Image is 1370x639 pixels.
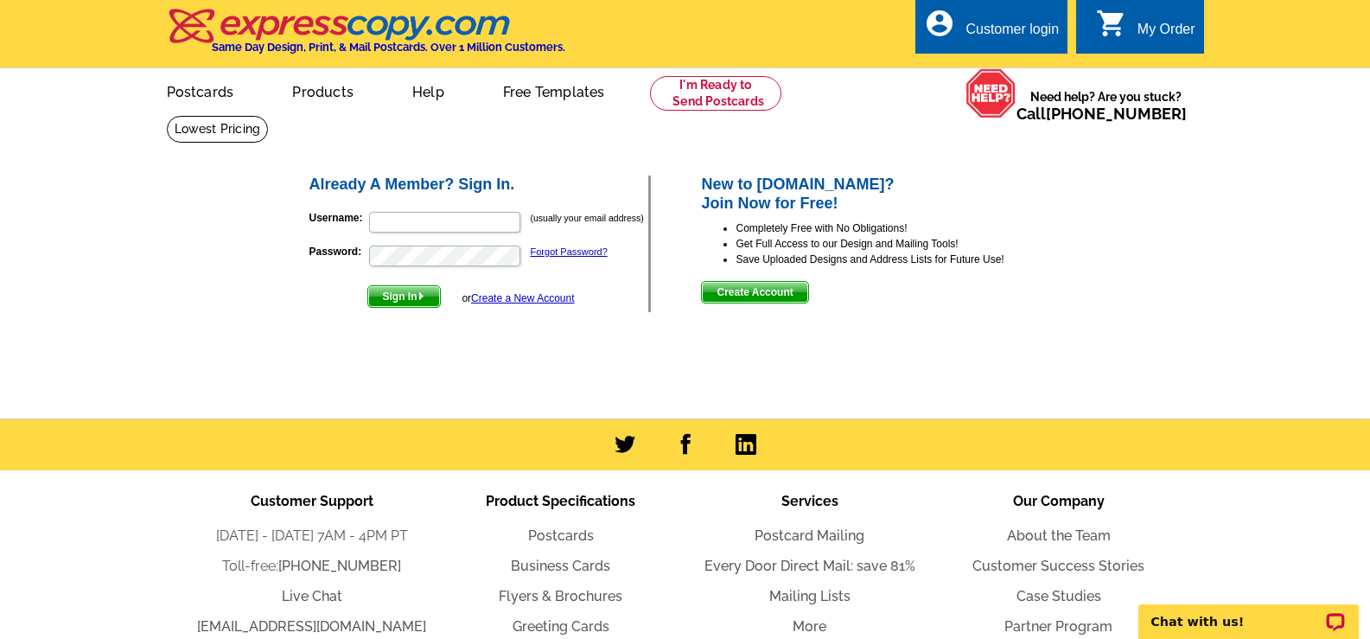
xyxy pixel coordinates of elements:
[475,70,633,111] a: Free Templates
[188,526,436,546] li: [DATE] - [DATE] 7AM - 4PM PT
[282,588,342,604] a: Live Chat
[1096,8,1127,39] i: shopping_cart
[1137,22,1195,46] div: My Order
[368,286,440,307] span: Sign In
[251,493,373,509] span: Customer Support
[965,68,1016,118] img: help
[1096,19,1195,41] a: shopping_cart My Order
[1013,493,1105,509] span: Our Company
[793,618,826,635] a: More
[1127,585,1370,639] iframe: LiveChat chat widget
[417,292,425,300] img: button-next-arrow-white.png
[781,493,838,509] span: Services
[701,176,1063,213] h2: New to [DOMAIN_NAME]? Join Now for Free!
[309,176,649,195] h2: Already A Member? Sign In.
[531,213,644,223] small: (usually your email address)
[212,41,565,54] h4: Same Day Design, Print, & Mail Postcards. Over 1 Million Customers.
[499,588,622,604] a: Flyers & Brochures
[309,244,367,259] label: Password:
[1046,105,1187,123] a: [PHONE_NUMBER]
[1007,527,1111,544] a: About the Team
[701,281,808,304] button: Create Account
[755,527,864,544] a: Postcard Mailing
[278,558,401,574] a: [PHONE_NUMBER]
[367,285,441,308] button: Sign In
[1016,588,1101,604] a: Case Studies
[704,558,915,574] a: Every Door Direct Mail: save 81%
[309,210,367,226] label: Username:
[924,19,1059,41] a: account_circle Customer login
[167,21,565,54] a: Same Day Design, Print, & Mail Postcards. Over 1 Million Customers.
[513,618,609,635] a: Greeting Cards
[924,8,955,39] i: account_circle
[531,246,608,257] a: Forgot Password?
[1016,88,1195,123] span: Need help? Are you stuck?
[264,70,381,111] a: Products
[462,291,574,306] div: or
[471,292,574,304] a: Create a New Account
[486,493,635,509] span: Product Specifications
[736,252,1063,267] li: Save Uploaded Designs and Address Lists for Future Use!
[769,588,851,604] a: Mailing Lists
[188,556,436,577] li: Toll-free:
[528,527,594,544] a: Postcards
[511,558,610,574] a: Business Cards
[197,618,426,635] a: [EMAIL_ADDRESS][DOMAIN_NAME]
[1004,618,1112,635] a: Partner Program
[972,558,1144,574] a: Customer Success Stories
[965,22,1059,46] div: Customer login
[385,70,472,111] a: Help
[736,220,1063,236] li: Completely Free with No Obligations!
[139,70,262,111] a: Postcards
[736,236,1063,252] li: Get Full Access to our Design and Mailing Tools!
[1016,105,1187,123] span: Call
[702,282,807,303] span: Create Account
